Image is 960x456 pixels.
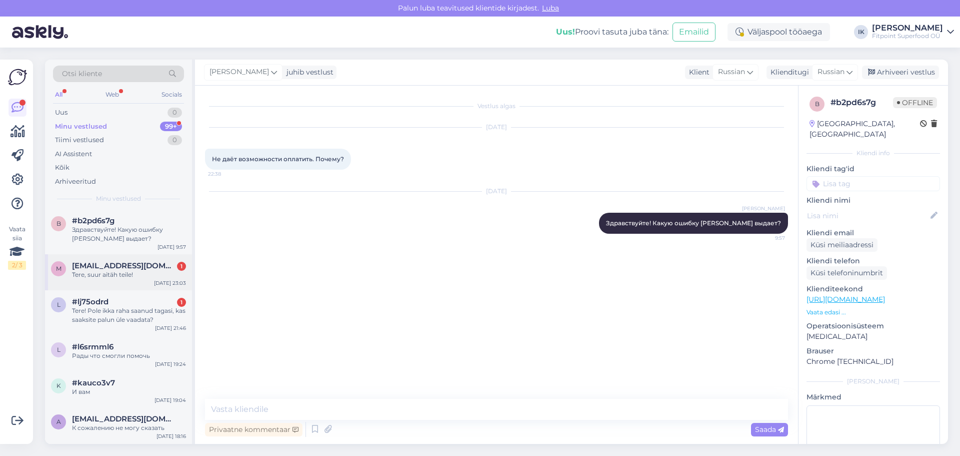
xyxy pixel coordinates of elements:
div: [DATE] [205,187,788,196]
div: 99+ [160,122,182,132]
span: [PERSON_NAME] [209,67,269,78]
span: [PERSON_NAME] [742,205,785,212]
span: maronkuur@gmail.com [72,261,176,270]
div: Vestlus algas [205,102,788,111]
span: Offline [893,97,937,108]
div: Web [103,88,121,101]
div: IK [854,25,868,39]
span: b [815,100,819,108]
div: К сожалению не могу сказать [72,423,186,432]
span: Luba [539,4,562,13]
span: m [56,265,61,272]
div: Küsi meiliaadressi [806,238,877,252]
div: Klienditugi [766,67,809,78]
div: Klient [685,67,709,78]
div: AI Assistent [55,149,92,159]
p: Märkmed [806,392,940,402]
span: #lj75odrd [72,297,108,306]
p: Brauser [806,346,940,356]
span: b [56,220,61,227]
div: [DATE] 19:24 [155,360,186,368]
div: [DATE] 21:46 [155,324,186,332]
p: Kliendi telefon [806,256,940,266]
div: 0 [167,108,182,118]
div: Privaatne kommentaar [205,423,302,436]
p: Klienditeekond [806,284,940,294]
p: Kliendi tag'id [806,164,940,174]
span: Russian [718,67,745,78]
div: [DATE] 9:57 [157,243,186,251]
div: Minu vestlused [55,122,107,132]
button: Emailid [672,23,715,42]
div: Tiimi vestlused [55,135,104,145]
div: 1 [177,298,186,307]
div: [PERSON_NAME] [806,377,940,386]
a: [PERSON_NAME]Fitpoint Superfood OÜ [872,24,954,40]
div: [DATE] 23:03 [154,279,186,287]
div: Tere, suur aitäh teile! [72,270,186,279]
p: Kliendi nimi [806,195,940,206]
div: [DATE] [205,123,788,132]
div: Tere! Pole ikka raha saanud tagasi, kas saaksite palun üle vaadata? [72,306,186,324]
div: Väljaspool tööaega [727,23,830,41]
div: Vaata siia [8,225,26,270]
p: Chrome [TECHNICAL_ID] [806,356,940,367]
div: [PERSON_NAME] [872,24,943,32]
span: 22:38 [208,170,245,178]
div: Proovi tasuta juba täna: [556,26,668,38]
input: Lisa tag [806,176,940,191]
div: Kõik [55,163,69,173]
span: 9:57 [747,234,785,242]
span: l [57,301,60,308]
span: Здравствуйте! Какую ошибку [PERSON_NAME] выдает? [606,219,781,227]
span: #kauco3v7 [72,378,115,387]
p: Operatsioonisüsteem [806,321,940,331]
p: Vaata edasi ... [806,308,940,317]
b: Uus! [556,27,575,37]
div: # b2pd6s7g [830,97,893,109]
span: k [56,382,61,389]
div: Uus [55,108,67,118]
p: Kliendi email [806,228,940,238]
span: Russian [817,67,844,78]
p: [MEDICAL_DATA] [806,331,940,342]
img: Askly Logo [8,68,27,87]
div: juhib vestlust [282,67,333,78]
div: Socials [159,88,184,101]
div: [GEOGRAPHIC_DATA], [GEOGRAPHIC_DATA] [809,119,920,140]
div: [DATE] 18:16 [156,432,186,440]
input: Lisa nimi [807,210,928,221]
span: Minu vestlused [96,194,141,203]
span: andrusvain@gmail.com [72,414,176,423]
div: Kliendi info [806,149,940,158]
div: [DATE] 19:04 [154,396,186,404]
span: Не даёт возможности оплатить. Почему? [212,155,344,163]
span: #l6srmml6 [72,342,113,351]
div: Arhiveeri vestlus [862,66,939,79]
span: l [57,346,60,353]
div: Fitpoint Superfood OÜ [872,32,943,40]
a: [URL][DOMAIN_NAME] [806,295,885,304]
span: #b2pd6s7g [72,216,114,225]
span: Saada [755,425,784,434]
div: Здравствуйте! Какую ошибку [PERSON_NAME] выдает? [72,225,186,243]
span: Otsi kliente [62,69,102,79]
div: И вам [72,387,186,396]
div: All [53,88,64,101]
div: Küsi telefoninumbrit [806,266,887,280]
span: a [56,418,61,425]
div: Arhiveeritud [55,177,96,187]
div: 2 / 3 [8,261,26,270]
div: Рады что смогли помочь [72,351,186,360]
div: 1 [177,262,186,271]
div: 0 [167,135,182,145]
